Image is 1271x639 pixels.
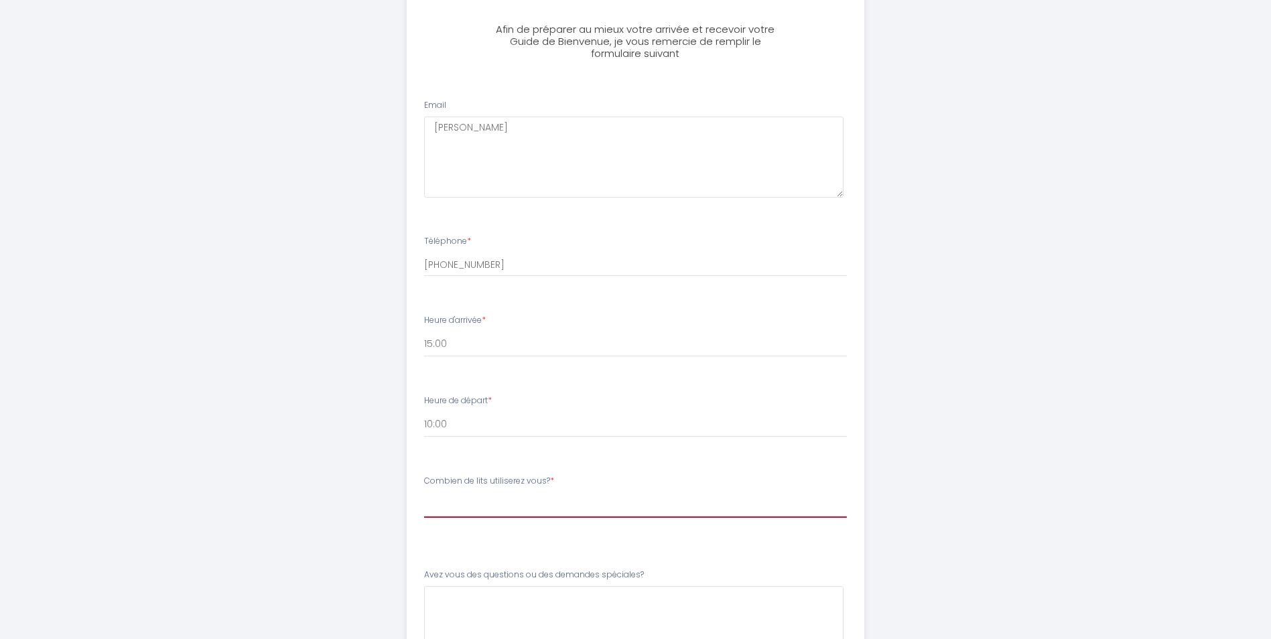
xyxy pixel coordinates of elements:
label: Téléphone [424,235,471,248]
label: Heure de départ [424,395,492,407]
label: Heure d'arrivée [424,314,486,327]
label: Avez vous des questions ou des demandes spéciales? [424,569,644,581]
h3: Afin de préparer au mieux votre arrivée et recevoir votre Guide de Bienvenue, je vous remercie de... [486,23,785,60]
label: Email [424,99,446,112]
label: Combien de lits utiliserez vous? [424,475,554,488]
